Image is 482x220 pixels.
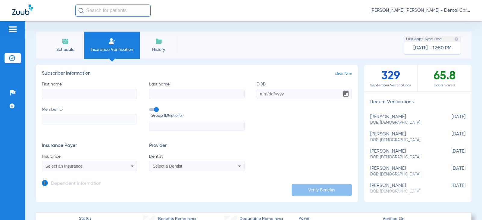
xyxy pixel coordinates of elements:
[435,114,465,125] span: [DATE]
[153,164,182,169] span: Select a Dentist
[370,183,435,194] div: [PERSON_NAME]
[144,47,173,53] span: History
[78,8,84,13] img: Search Icon
[155,38,162,45] img: History
[435,132,465,143] span: [DATE]
[335,71,352,77] span: clear form
[370,172,435,177] span: DOB: [DEMOGRAPHIC_DATA]
[370,120,435,125] span: DOB: [DEMOGRAPHIC_DATA]
[8,26,17,33] img: hamburger-icon
[418,65,471,91] div: 65.8
[435,149,465,160] span: [DATE]
[364,82,418,88] span: September Verifications
[257,89,352,99] input: DOBOpen calendar
[406,36,442,42] span: Last Appt. Sync Time:
[364,99,471,105] h3: Recent Verifications
[42,71,352,77] h3: Subscriber Information
[371,8,470,14] span: [PERSON_NAME] [PERSON_NAME] - Dental Care of [PERSON_NAME]
[42,89,137,99] input: First name
[257,81,352,99] label: DOB
[12,5,33,15] img: Zuub Logo
[364,65,418,91] div: 329
[151,113,244,119] span: Group ID
[51,47,80,53] span: Schedule
[149,89,244,99] input: Last name
[42,153,137,160] span: Insurance
[370,155,435,160] span: DOB: [DEMOGRAPHIC_DATA]
[292,184,352,196] button: Verify Benefits
[75,5,151,17] input: Search for patients
[340,88,352,100] button: Open calendar
[370,138,435,143] span: DOB: [DEMOGRAPHIC_DATA]
[51,181,102,187] h3: Dependent Information
[42,81,137,99] label: First name
[435,183,465,194] span: [DATE]
[435,166,465,177] span: [DATE]
[45,164,83,169] span: Select an Insurance
[168,113,183,119] small: (optional)
[149,143,244,149] h3: Provider
[413,45,452,51] span: [DATE] - 12:50 PM
[149,153,244,160] span: Dentist
[370,149,435,160] div: [PERSON_NAME]
[418,82,471,88] span: Hours Saved
[370,166,435,177] div: [PERSON_NAME]
[370,132,435,143] div: [PERSON_NAME]
[62,38,69,45] img: Schedule
[42,143,137,149] h3: Insurance Payer
[454,37,459,41] img: last sync help info
[149,81,244,99] label: Last name
[42,114,137,124] input: Member ID
[89,47,135,53] span: Insurance Verification
[108,38,116,45] img: Manual Insurance Verification
[42,107,137,131] label: Member ID
[370,114,435,125] div: [PERSON_NAME]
